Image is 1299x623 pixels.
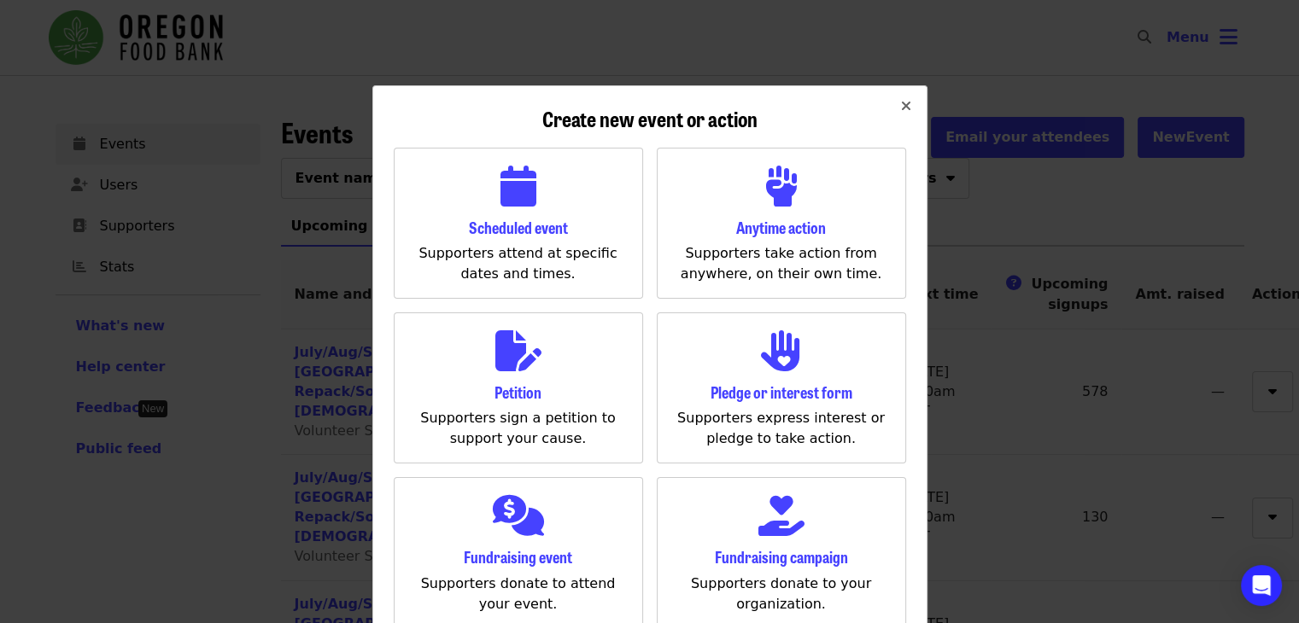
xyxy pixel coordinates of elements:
i: hand-holding-heart icon [758,492,805,541]
i: comments-dollar icon [493,492,544,541]
a: fist-raised iconAnytime actionSupporters take action from anywhere, on their own time. [657,148,906,299]
i: fist-raised icon [764,162,799,212]
a: file-edit iconPetitionSupporters sign a petition to support your cause. [394,312,643,463]
span: Supporters donate to your organization. [691,575,871,612]
span: Supporters sign a petition to support your cause. [420,410,616,446]
a: hand-heart iconPledge or interest formSupporters express interest or pledge to take action. [657,312,906,463]
span: Pledge or interest form [711,381,852,403]
span: Anytime action [736,216,826,238]
button: Close [886,86,927,127]
i: file-edit icon [495,327,541,376]
i: times icon [901,98,911,114]
span: Supporters express interest or pledge to take action. [677,410,885,446]
span: Fundraising event [464,545,572,568]
a: calendar iconScheduled eventSupporters attend at specific dates and times. [394,148,643,299]
span: Create new event or action [542,103,758,133]
span: Scheduled event [469,216,568,238]
i: calendar icon [500,162,536,212]
span: Petition [494,381,541,403]
span: Supporters attend at specific dates and times. [418,245,617,282]
i: hand-heart icon [761,327,802,376]
span: Supporters take action from anywhere, on their own time. [681,245,881,282]
span: Supporters donate to attend your event. [421,575,616,612]
span: Fundraising campaign [715,545,848,568]
div: Open Intercom Messenger [1241,565,1282,606]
